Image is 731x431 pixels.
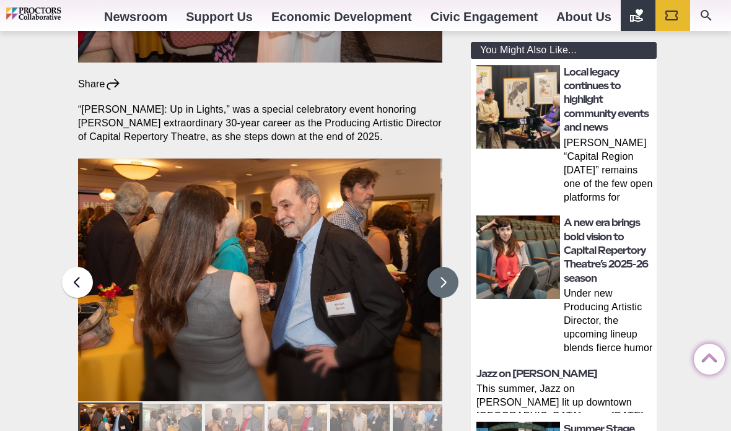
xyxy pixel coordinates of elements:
p: This summer, Jazz on [PERSON_NAME] lit up downtown [GEOGRAPHIC_DATA] every [DATE] with live, lunc... [476,382,653,413]
img: Proctors logo [6,7,95,19]
div: You Might Also Like... [471,42,657,59]
p: [PERSON_NAME] “Capital Region [DATE]” remains one of the few open platforms for everyday voices S... [564,136,653,207]
p: “[PERSON_NAME]: Up in Lights,” was a special celebratory event honoring [PERSON_NAME] extraordina... [78,103,442,144]
img: thumbnail: Local legacy continues to highlight community events and news [476,65,560,149]
button: Next slide [427,267,458,298]
a: Jazz on [PERSON_NAME] [476,368,597,380]
a: Local legacy continues to highlight community events and news [564,66,649,134]
div: Share [78,77,121,91]
img: thumbnail: A new era brings bold vision to Capital Repertory Theatre’s 2025-26 season [476,215,560,299]
a: Back to Top [694,344,719,369]
button: Previous slide [62,267,93,298]
a: A new era brings bold vision to Capital Repertory Theatre’s 2025-26 season [564,217,648,284]
p: Under new Producing Artistic Director, the upcoming lineup blends fierce humor and dazzling theat... [564,287,653,357]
